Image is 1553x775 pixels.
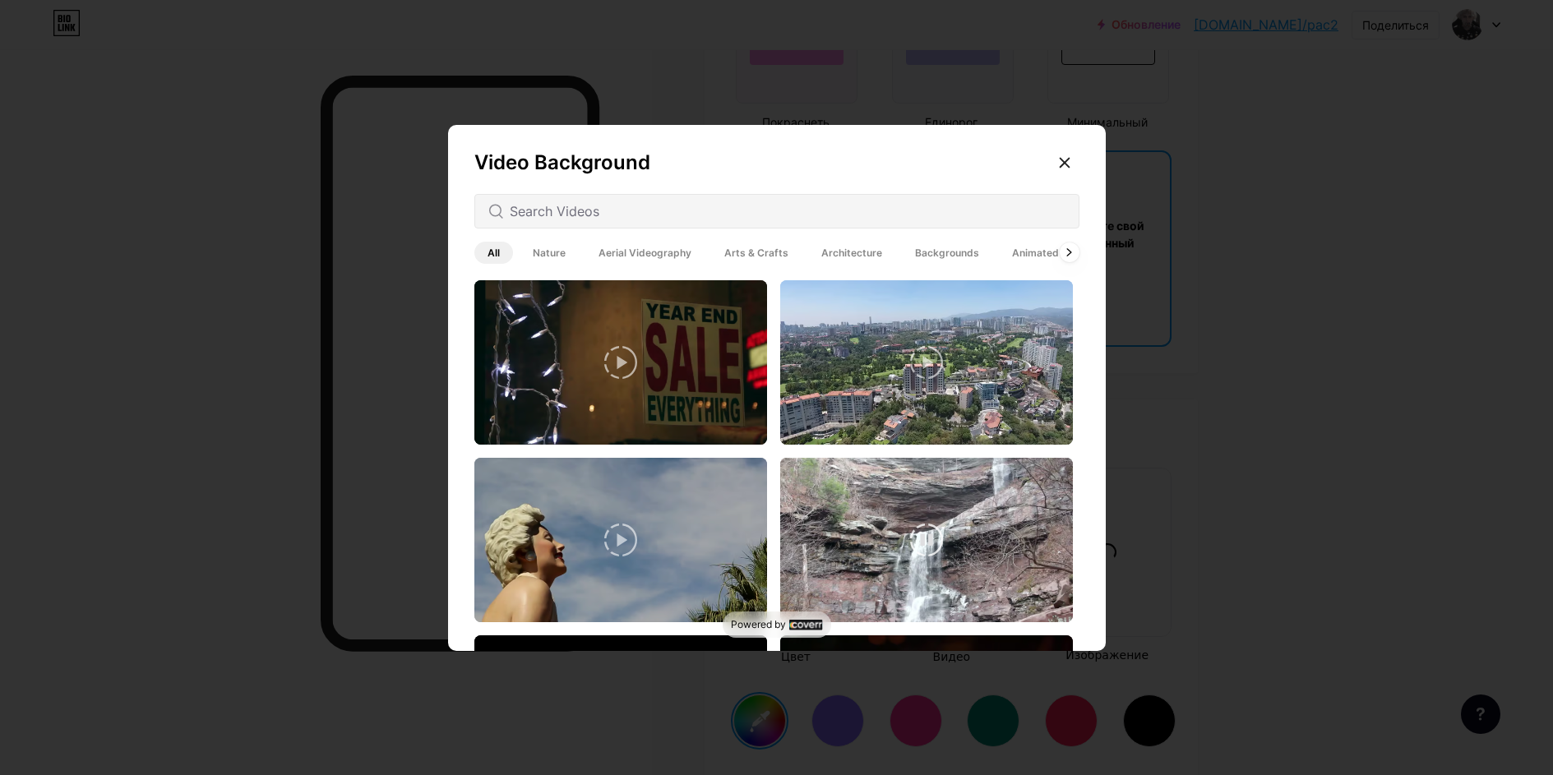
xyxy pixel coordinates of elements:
[510,201,1065,221] input: Search Videos
[474,280,767,445] img: thumbnail
[731,618,786,631] span: Powered by
[711,242,802,264] span: Arts & Crafts
[585,242,705,264] span: Aerial Videography
[780,280,1073,445] img: thumbnail
[808,242,895,264] span: Architecture
[780,458,1073,622] img: thumbnail
[474,242,513,264] span: All
[520,242,579,264] span: Nature
[474,150,650,174] span: Video Background
[999,242,1072,264] span: Animated
[902,242,992,264] span: Backgrounds
[474,458,767,622] img: thumbnail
